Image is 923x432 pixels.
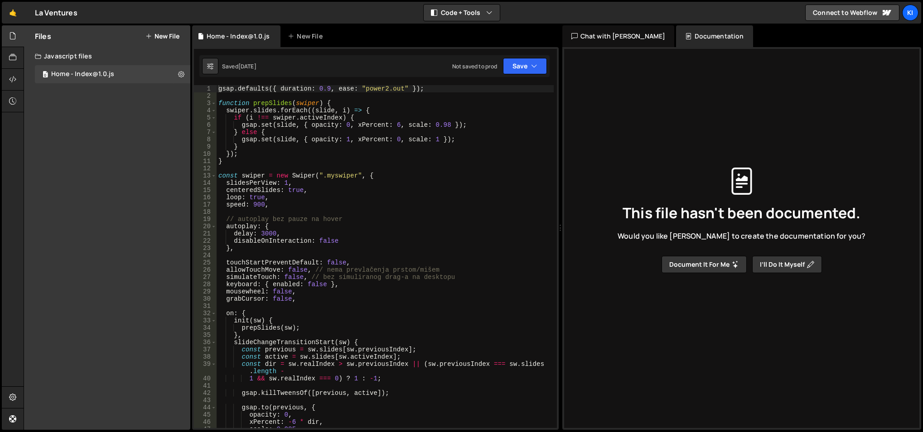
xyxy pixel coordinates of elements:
[43,72,48,79] span: 0
[194,100,217,107] div: 3
[194,194,217,201] div: 16
[194,107,217,114] div: 4
[194,404,217,411] div: 44
[662,256,747,273] button: Document it for me
[676,25,753,47] div: Documentation
[194,114,217,121] div: 5
[35,65,190,83] div: 17127/48067.js
[562,25,675,47] div: Chat with [PERSON_NAME]
[194,411,217,418] div: 45
[194,317,217,324] div: 33
[194,331,217,339] div: 35
[194,143,217,150] div: 9
[805,5,899,21] a: Connect to Webflow
[194,230,217,237] div: 21
[24,47,190,65] div: Javascript files
[194,324,217,331] div: 34
[194,223,217,230] div: 20
[194,208,217,216] div: 18
[207,32,270,41] div: Home - Index@1.0.js
[623,206,860,220] span: This file hasn't been documented.
[503,58,547,74] button: Save
[194,245,217,252] div: 23
[194,136,217,143] div: 8
[194,187,217,194] div: 15
[194,266,217,274] div: 26
[194,165,217,172] div: 12
[752,256,822,273] button: I’ll do it myself
[194,339,217,346] div: 36
[194,281,217,288] div: 28
[194,389,217,397] div: 42
[35,7,77,18] div: La Ventures
[194,302,217,310] div: 31
[145,33,179,40] button: New File
[51,70,114,78] div: Home - Index@1.0.js
[194,259,217,266] div: 25
[194,92,217,100] div: 2
[288,32,326,41] div: New File
[194,237,217,245] div: 22
[902,5,918,21] a: Ki
[194,85,217,92] div: 1
[194,310,217,317] div: 32
[618,231,865,241] span: Would you like [PERSON_NAME] to create the documentation for you?
[194,397,217,404] div: 43
[194,172,217,179] div: 13
[194,129,217,136] div: 7
[194,382,217,389] div: 41
[194,179,217,187] div: 14
[452,62,498,70] div: Not saved to prod
[194,252,217,259] div: 24
[194,201,217,208] div: 17
[194,121,217,129] div: 6
[222,62,256,70] div: Saved
[194,158,217,165] div: 11
[194,288,217,295] div: 29
[194,353,217,360] div: 38
[194,216,217,223] div: 19
[194,150,217,158] div: 10
[194,346,217,353] div: 37
[194,274,217,281] div: 27
[194,375,217,382] div: 40
[35,31,51,41] h2: Files
[424,5,500,21] button: Code + Tools
[194,295,217,302] div: 30
[238,62,256,70] div: [DATE]
[194,418,217,426] div: 46
[194,360,217,375] div: 39
[2,2,24,24] a: 🤙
